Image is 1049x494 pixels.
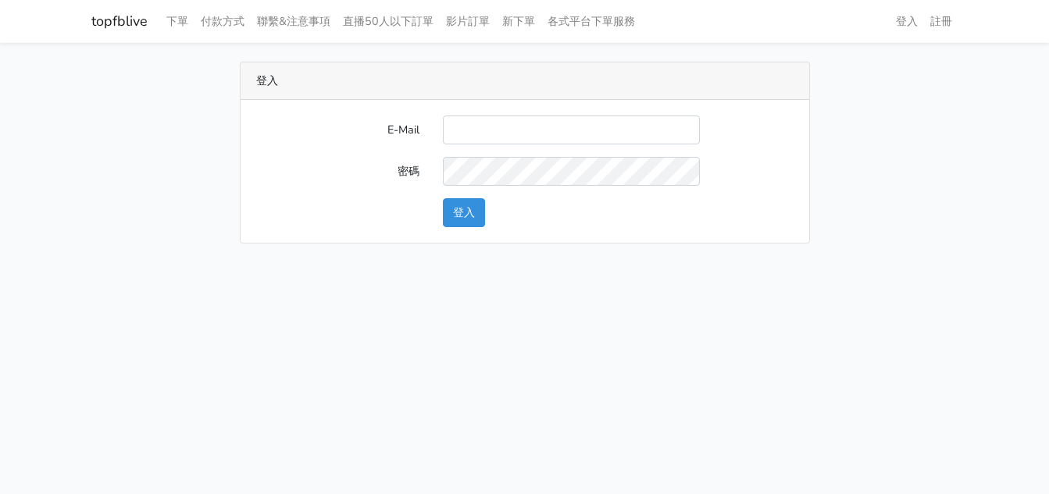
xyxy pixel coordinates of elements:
[541,6,641,37] a: 各式平台下單服務
[443,198,485,227] button: 登入
[440,6,496,37] a: 影片訂單
[244,116,431,144] label: E-Mail
[194,6,251,37] a: 付款方式
[91,6,148,37] a: topfblive
[251,6,337,37] a: 聯繫&注意事項
[890,6,924,37] a: 登入
[496,6,541,37] a: 新下單
[924,6,958,37] a: 註冊
[241,62,809,100] div: 登入
[244,157,431,186] label: 密碼
[160,6,194,37] a: 下單
[337,6,440,37] a: 直播50人以下訂單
